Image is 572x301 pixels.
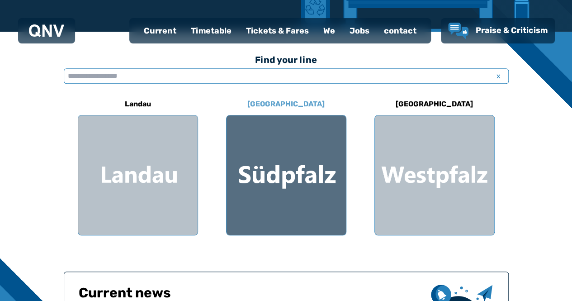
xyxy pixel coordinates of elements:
[78,93,198,235] a: Landau Landau region
[255,54,317,65] font: Find your line
[384,26,416,36] font: contact
[396,100,473,108] font: [GEOGRAPHIC_DATA]
[246,26,309,36] font: Tickets & Fares
[323,26,335,36] font: We
[191,26,232,36] font: Timetable
[377,19,424,43] a: contact
[137,19,184,43] a: Current
[184,19,239,43] a: Timetable
[350,26,369,36] font: Jobs
[476,25,548,35] font: Praise & Criticism
[374,93,495,235] a: [GEOGRAPHIC_DATA] West Palatinate region
[316,19,342,43] a: We
[79,285,171,301] font: Current news
[342,19,377,43] a: Jobs
[144,26,176,36] font: Current
[496,72,501,80] font: x
[247,100,325,108] font: [GEOGRAPHIC_DATA]
[448,23,548,39] a: Praise & Criticism
[125,100,151,108] font: Landau
[239,19,316,43] a: Tickets & Fares
[29,22,64,40] a: QNV Logo
[29,24,64,37] img: QNV Logo
[226,93,346,235] a: [GEOGRAPHIC_DATA] Southern Palatinate region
